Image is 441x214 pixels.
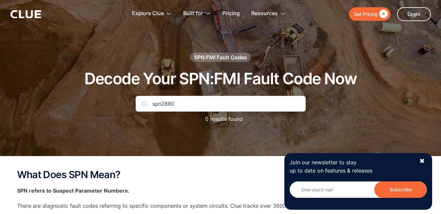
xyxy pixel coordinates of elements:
[251,3,278,24] div: Resources
[183,3,211,24] div: Built for
[349,7,390,21] a: Get Pricing
[374,181,427,198] input: Subscribe
[132,3,164,24] div: Explore Clue
[290,181,427,204] form: Newsletter
[17,187,129,194] strong: SPN refers to Suspect Parameter Numbers.
[419,157,425,165] div: ✖
[132,3,172,24] div: Explore Clue
[397,7,431,21] a: Login
[136,96,306,112] input: Search Your Code...
[17,202,424,210] p: There are diagnostic fault codes referring to specific components or system circuits. Clue tracks...
[194,54,247,61] div: SPN:FMI Fault Codes
[290,158,413,175] p: Join our newsletter to stay up to date on features & releases
[251,3,286,24] div: Resources
[17,169,424,180] h2: What Does SPN Mean?
[199,115,243,123] p: 0 results found
[354,10,378,18] div: Get Pricing
[378,10,388,18] div: 
[183,3,203,24] div: Built for
[222,3,240,24] a: Pricing
[84,70,357,88] h1: Decode Your SPN:FMI Fault Code Now
[290,181,427,198] input: Enter your E-mail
